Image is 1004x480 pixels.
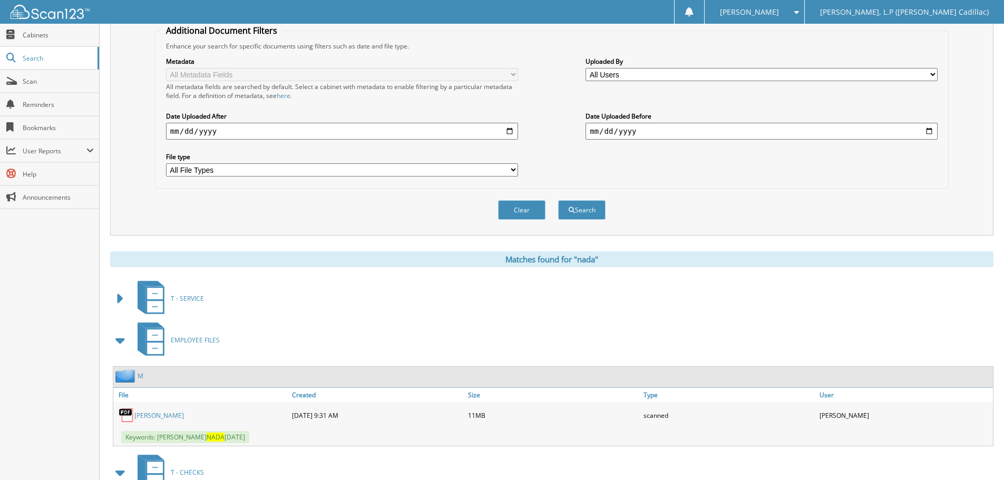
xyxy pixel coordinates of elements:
[641,388,817,402] a: Type
[23,77,94,86] span: Scan
[171,336,220,345] span: EMPLOYEE FILES
[110,251,993,267] div: Matches found for "nada"
[23,100,94,109] span: Reminders
[23,54,92,63] span: Search
[586,112,938,121] label: Date Uploaded Before
[465,405,641,426] div: 11MB
[23,31,94,40] span: Cabinets
[558,200,606,220] button: Search
[131,278,204,319] a: T - SERVICE
[586,123,938,140] input: end
[171,468,204,477] span: T - CHECKS
[817,405,993,426] div: [PERSON_NAME]
[166,152,518,161] label: File type
[289,388,465,402] a: Created
[166,82,518,100] div: All metadata fields are searched by default. Select a cabinet with metadata to enable filtering b...
[166,57,518,66] label: Metadata
[465,388,641,402] a: Size
[166,112,518,121] label: Date Uploaded After
[161,25,282,36] legend: Additional Document Filters
[720,9,779,15] span: [PERSON_NAME]
[121,431,249,443] span: Keywords: [PERSON_NAME] [DATE]
[115,369,138,383] img: folder2.png
[820,9,989,15] span: [PERSON_NAME], L.P ([PERSON_NAME] Cadillac)
[23,170,94,179] span: Help
[166,123,518,140] input: start
[289,405,465,426] div: [DATE] 9:31 AM
[951,429,1004,480] iframe: Chat Widget
[138,371,143,380] a: M
[207,433,225,442] span: NADA
[23,193,94,202] span: Announcements
[131,319,220,361] a: EMPLOYEE FILES
[134,411,184,420] a: [PERSON_NAME]
[586,57,938,66] label: Uploaded By
[817,388,993,402] a: User
[277,91,290,100] a: here
[641,405,817,426] div: scanned
[23,123,94,132] span: Bookmarks
[119,407,134,423] img: PDF.png
[113,388,289,402] a: File
[171,294,204,303] span: T - SERVICE
[11,5,90,19] img: scan123-logo-white.svg
[161,42,943,51] div: Enhance your search for specific documents using filters such as date and file type.
[498,200,545,220] button: Clear
[23,146,86,155] span: User Reports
